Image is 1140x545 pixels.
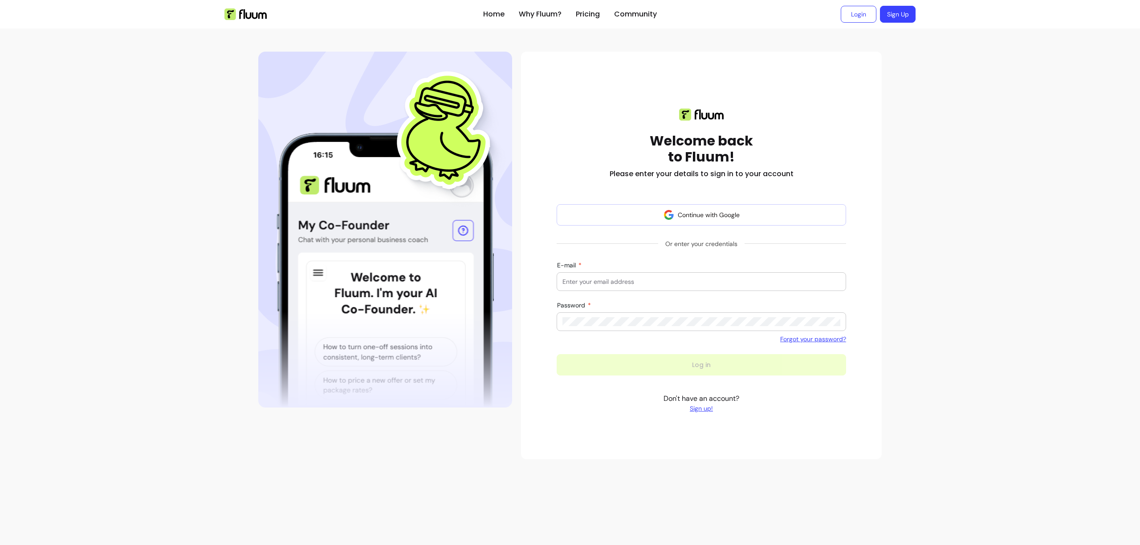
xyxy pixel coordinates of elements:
a: Community [614,9,657,20]
span: Or enter your credentials [658,236,745,252]
span: E-mail [557,261,578,269]
button: Continue with Google [557,204,846,226]
h2: Please enter your details to sign in to your account [610,169,794,179]
img: Fluum logo [679,109,724,121]
a: Login [841,6,876,23]
span: Password [557,301,587,309]
input: Password [562,317,840,326]
img: avatar [664,210,674,220]
p: Don't have an account? [664,393,739,413]
img: Fluum Logo [224,8,267,20]
a: Pricing [576,9,600,20]
a: Sign up! [664,404,739,413]
input: E-mail [562,277,840,286]
h1: Welcome back to Fluum! [650,133,753,165]
a: Forgot your password? [780,335,846,343]
a: Sign Up [880,6,916,23]
a: Home [483,9,505,20]
a: Why Fluum? [519,9,562,20]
